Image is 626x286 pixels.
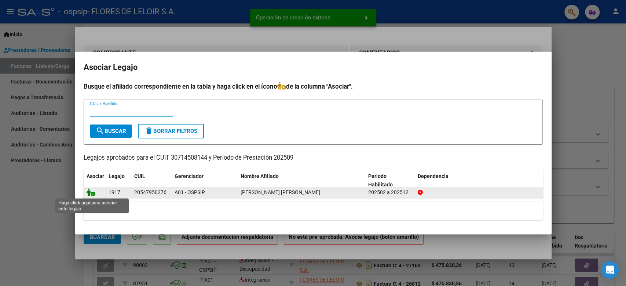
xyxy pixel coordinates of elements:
mat-icon: search [96,126,105,135]
span: Buscar [96,128,126,134]
datatable-header-cell: Periodo Habilitado [365,168,415,193]
span: Legajo [109,173,125,179]
span: Nombre Afiliado [241,173,279,179]
h4: Busque el afiliado correspondiente en la tabla y haga click en el ícono de la columna "Asociar". [84,82,543,91]
span: Borrar Filtros [144,128,197,134]
div: 202502 a 202512 [368,188,412,197]
div: 20547950276 [134,188,166,197]
button: Borrar Filtros [138,124,204,138]
span: 1917 [109,189,120,195]
span: Asociar [87,173,104,179]
datatable-header-cell: Asociar [84,168,106,193]
button: Buscar [90,125,132,138]
datatable-header-cell: CUIL [131,168,172,193]
datatable-header-cell: Nombre Afiliado [238,168,366,193]
div: 1 registros [84,201,543,220]
datatable-header-cell: Dependencia [415,168,543,193]
span: Gerenciador [175,173,204,179]
div: Open Intercom Messenger [601,261,619,279]
span: A01 - OSPSIP [175,189,205,195]
datatable-header-cell: Legajo [106,168,131,193]
p: Legajos aprobados para el CUIT 30714508144 y Período de Prestación 202509 [84,153,543,163]
span: CUIL [134,173,145,179]
h2: Asociar Legajo [84,60,543,74]
mat-icon: delete [144,126,153,135]
datatable-header-cell: Gerenciador [172,168,238,193]
span: Dependencia [418,173,449,179]
span: Periodo Habilitado [368,173,393,187]
span: DIAZ MARTINEZ ANGEL DAREK [241,189,320,195]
